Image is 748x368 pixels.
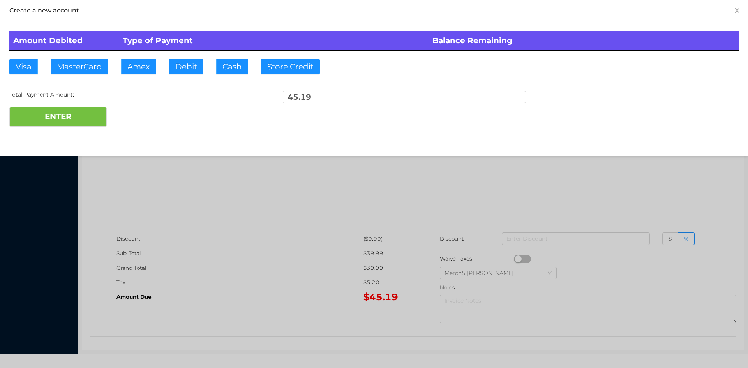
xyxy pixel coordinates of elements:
[216,59,248,74] button: Cash
[734,7,740,14] i: icon: close
[9,107,107,127] button: ENTER
[119,31,429,51] th: Type of Payment
[51,59,108,74] button: MasterCard
[169,59,203,74] button: Debit
[9,59,38,74] button: Visa
[429,31,739,51] th: Balance Remaining
[9,91,252,99] div: Total Payment Amount:
[9,31,119,51] th: Amount Debited
[121,59,156,74] button: Amex
[9,6,739,15] div: Create a new account
[261,59,320,74] button: Store Credit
